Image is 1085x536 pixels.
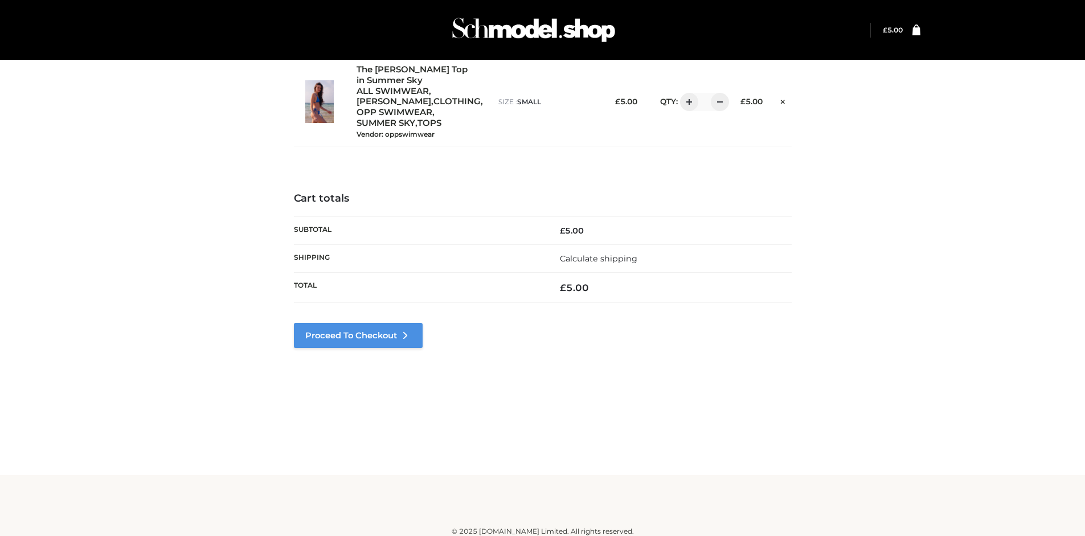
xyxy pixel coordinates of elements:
div: QTY: [649,93,721,111]
th: Subtotal [294,216,543,244]
span: £ [740,97,746,106]
th: Total [294,273,543,303]
a: ALL SWIMWEAR [357,86,429,97]
bdi: 5.00 [560,282,589,293]
div: , , , , , [357,64,487,139]
a: TOPS [417,118,441,129]
bdi: 5.00 [615,97,637,106]
span: £ [883,26,887,34]
span: £ [615,97,620,106]
th: Shipping [294,245,543,273]
a: Proceed to Checkout [294,323,423,348]
p: size : [498,97,596,107]
span: SMALL [517,97,541,106]
a: [PERSON_NAME] [357,96,431,107]
a: OPP SWIMWEAR [357,107,432,118]
span: £ [560,282,566,293]
a: CLOTHING [433,96,481,107]
bdi: 5.00 [560,226,584,236]
a: £5.00 [883,26,903,34]
span: £ [560,226,565,236]
a: The [PERSON_NAME] Top in Summer Sky [357,64,474,86]
a: Calculate shipping [560,253,637,264]
bdi: 5.00 [740,97,763,106]
small: Vendor: oppswimwear [357,130,435,138]
img: Schmodel Admin 964 [448,7,619,52]
h4: Cart totals [294,193,792,205]
bdi: 5.00 [883,26,903,34]
a: SUMMER SKY [357,118,415,129]
a: Remove this item [774,93,791,108]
